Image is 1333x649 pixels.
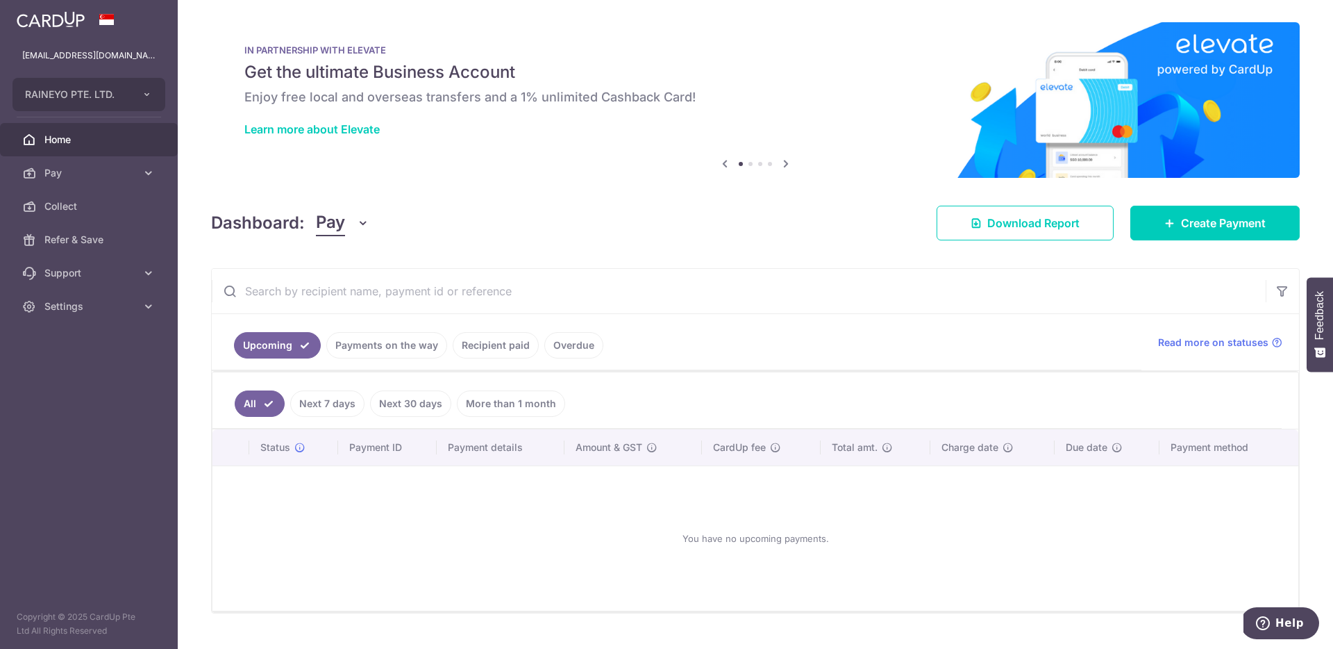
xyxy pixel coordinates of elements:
[1307,277,1333,372] button: Feedback - Show survey
[987,215,1080,231] span: Download Report
[1130,206,1300,240] a: Create Payment
[229,477,1282,600] div: You have no upcoming payments.
[44,299,136,313] span: Settings
[22,49,156,63] p: [EMAIL_ADDRESS][DOMAIN_NAME]
[244,89,1266,106] h6: Enjoy free local and overseas transfers and a 1% unlimited Cashback Card!
[937,206,1114,240] a: Download Report
[457,391,565,417] a: More than 1 month
[1158,336,1282,350] a: Read more on statuses
[234,332,321,359] a: Upcoming
[1181,215,1266,231] span: Create Payment
[941,441,998,454] span: Charge date
[44,133,136,147] span: Home
[1159,429,1298,466] th: Payment method
[437,429,564,466] th: Payment details
[44,199,136,213] span: Collect
[326,332,447,359] a: Payments on the way
[244,61,1266,83] h5: Get the ultimate Business Account
[25,88,128,101] span: RAINEYO PTE. LTD.
[544,332,603,359] a: Overdue
[1158,336,1268,350] span: Read more on statuses
[260,441,290,454] span: Status
[832,441,878,454] span: Total amt.
[211,22,1300,178] img: Renovation banner
[1314,291,1326,340] span: Feedback
[713,441,766,454] span: CardUp fee
[244,122,380,136] a: Learn more about Elevate
[338,429,437,466] th: Payment ID
[316,210,345,236] span: Pay
[17,11,85,28] img: CardUp
[1066,441,1107,454] span: Due date
[44,266,136,280] span: Support
[212,269,1266,313] input: Search by recipient name, payment id or reference
[211,211,305,236] h4: Dashboard:
[44,166,136,180] span: Pay
[244,44,1266,56] p: IN PARTNERSHIP WITH ELEVATE
[370,391,451,417] a: Next 30 days
[12,78,165,111] button: RAINEYO PTE. LTD.
[1243,607,1319,642] iframe: Opens a widget where you can find more information
[235,391,285,417] a: All
[44,233,136,247] span: Refer & Save
[316,210,369,236] button: Pay
[453,332,539,359] a: Recipient paid
[290,391,364,417] a: Next 7 days
[576,441,642,454] span: Amount & GST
